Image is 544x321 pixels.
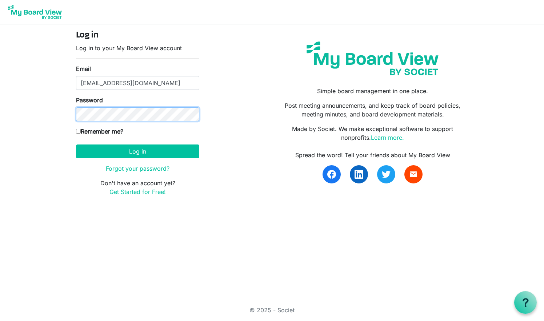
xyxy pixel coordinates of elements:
a: Forgot your password? [106,165,169,172]
img: twitter.svg [382,170,391,179]
a: Get Started for Free! [109,188,166,195]
label: Remember me? [76,127,123,136]
img: linkedin.svg [355,170,363,179]
img: My Board View Logo [6,3,64,21]
label: Password [76,96,103,104]
a: Learn more. [371,134,404,141]
span: email [409,170,418,179]
p: Don't have an account yet? [76,179,199,196]
p: Made by Societ. We make exceptional software to support nonprofits. [277,124,468,142]
a: email [404,165,423,183]
img: facebook.svg [327,170,336,179]
p: Simple board management in one place. [277,87,468,95]
p: Log in to your My Board View account [76,44,199,52]
label: Email [76,64,91,73]
input: Remember me? [76,129,81,134]
div: Spread the word! Tell your friends about My Board View [277,151,468,159]
button: Log in [76,144,199,158]
a: © 2025 - Societ [249,306,295,314]
h4: Log in [76,30,199,41]
p: Post meeting announcements, and keep track of board policies, meeting minutes, and board developm... [277,101,468,119]
img: my-board-view-societ.svg [301,36,444,81]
